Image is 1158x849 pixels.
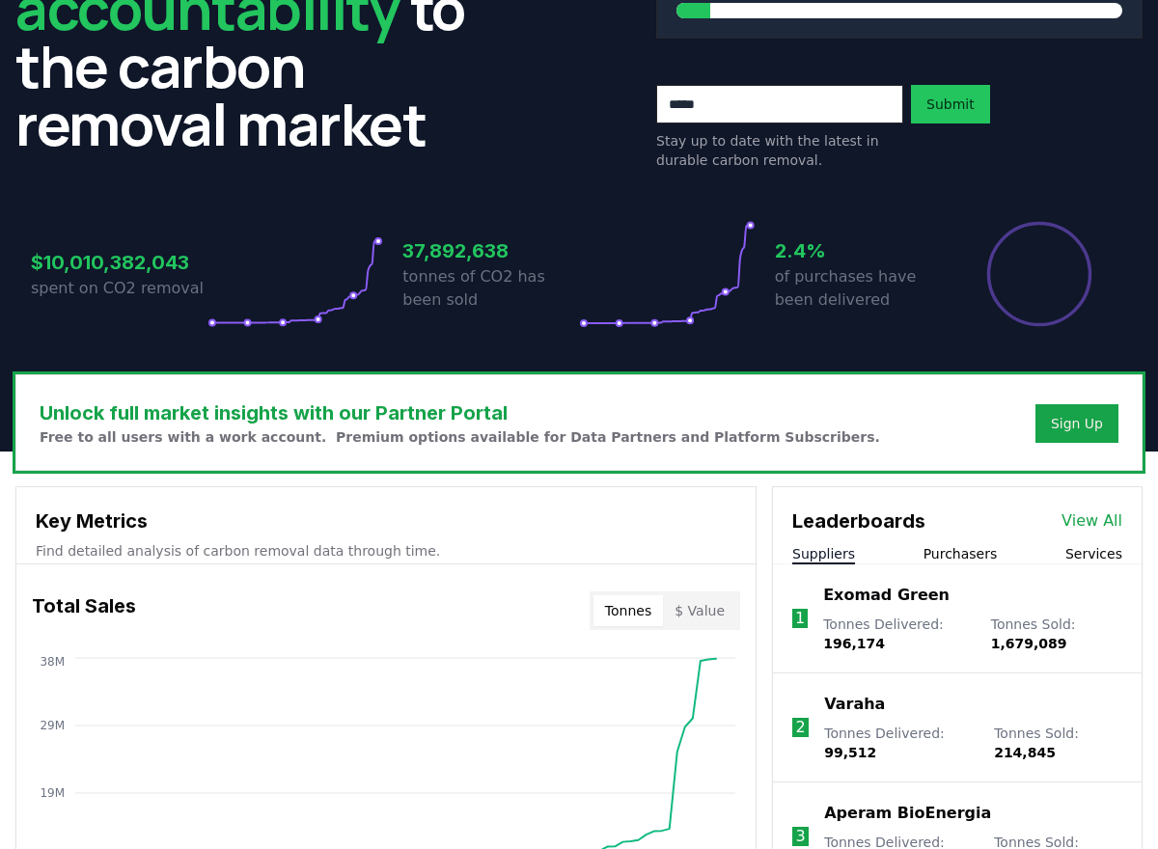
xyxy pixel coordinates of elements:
[402,236,579,265] h3: 37,892,638
[796,716,806,739] p: 2
[36,507,736,535] h3: Key Metrics
[792,507,925,535] h3: Leaderboards
[32,591,136,630] h3: Total Sales
[1051,414,1103,433] a: Sign Up
[31,277,207,300] p: spent on CO2 removal
[824,802,991,825] a: Aperam BioEnergia
[663,595,736,626] button: $ Value
[985,220,1093,328] div: Percentage of sales delivered
[792,544,855,563] button: Suppliers
[994,745,1056,760] span: 214,845
[824,745,876,760] span: 99,512
[924,544,998,563] button: Purchasers
[36,541,736,561] p: Find detailed analysis of carbon removal data through time.
[824,693,885,716] a: Varaha
[823,615,972,653] p: Tonnes Delivered :
[31,248,207,277] h3: $10,010,382,043
[911,85,990,123] button: Submit
[775,236,951,265] h3: 2.4%
[824,724,975,762] p: Tonnes Delivered :
[1061,509,1122,533] a: View All
[796,825,806,848] p: 3
[775,265,951,312] p: of purchases have been delivered
[1065,544,1122,563] button: Services
[40,398,880,427] h3: Unlock full market insights with our Partner Portal
[994,724,1122,762] p: Tonnes Sold :
[40,427,880,447] p: Free to all users with a work account. Premium options available for Data Partners and Platform S...
[40,719,65,732] tspan: 29M
[40,786,65,800] tspan: 19M
[823,584,950,607] a: Exomad Green
[991,615,1122,653] p: Tonnes Sold :
[40,655,65,669] tspan: 38M
[795,607,805,630] p: 1
[823,636,885,651] span: 196,174
[593,595,663,626] button: Tonnes
[656,131,903,170] p: Stay up to date with the latest in durable carbon removal.
[402,265,579,312] p: tonnes of CO2 has been sold
[991,636,1067,651] span: 1,679,089
[1035,404,1118,443] button: Sign Up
